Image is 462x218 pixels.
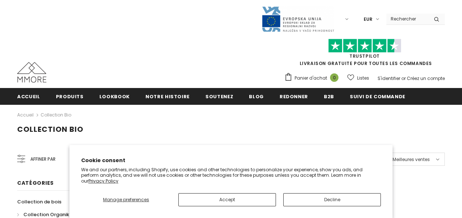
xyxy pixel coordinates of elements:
span: Meilleures ventes [393,156,430,163]
span: Manage preferences [103,196,149,203]
p: We and our partners, including Shopify, use cookies and other technologies to personalize your ex... [81,167,381,184]
a: Blog [249,88,264,104]
span: Redonner [280,93,308,100]
span: Collection Organika [23,211,72,218]
img: Faites confiance aux étoiles pilotes [328,39,401,53]
span: B2B [324,93,334,100]
img: Cas MMORE [17,62,46,83]
span: or [401,75,406,81]
a: Panier d'achat 0 [284,73,342,84]
a: Collection Bio [41,112,71,118]
a: Redonner [280,88,308,104]
a: Accueil [17,111,34,119]
a: Produits [56,88,84,104]
button: Manage preferences [81,193,171,206]
h2: Cookie consent [81,157,381,164]
span: Accueil [17,93,40,100]
a: Suivi de commande [350,88,405,104]
span: Listes [357,74,369,82]
a: soutenez [205,88,233,104]
button: Accept [178,193,276,206]
span: Affiner par [30,155,56,163]
a: Collection de bois [17,195,61,208]
button: Decline [283,193,381,206]
span: Collection de bois [17,198,61,205]
a: TrustPilot [349,53,380,59]
a: Créez un compte [407,75,445,81]
span: Catégories [17,179,54,187]
span: 0 [330,73,338,82]
a: Privacy Policy [88,178,118,184]
a: S'identifier [378,75,400,81]
input: Search Site [386,14,428,24]
a: Accueil [17,88,40,104]
span: Panier d'achat [295,74,327,82]
span: Lookbook [99,93,130,100]
a: Javni Razpis [261,16,334,22]
span: Notre histoire [145,93,190,100]
span: EUR [364,16,372,23]
img: Javni Razpis [261,6,334,32]
a: Notre histoire [145,88,190,104]
span: Collection Bio [17,124,83,134]
a: Listes [347,72,369,84]
a: B2B [324,88,334,104]
span: Suivi de commande [350,93,405,100]
a: Lookbook [99,88,130,104]
span: Produits [56,93,84,100]
span: soutenez [205,93,233,100]
span: LIVRAISON GRATUITE POUR TOUTES LES COMMANDES [284,42,445,66]
span: Blog [249,93,264,100]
